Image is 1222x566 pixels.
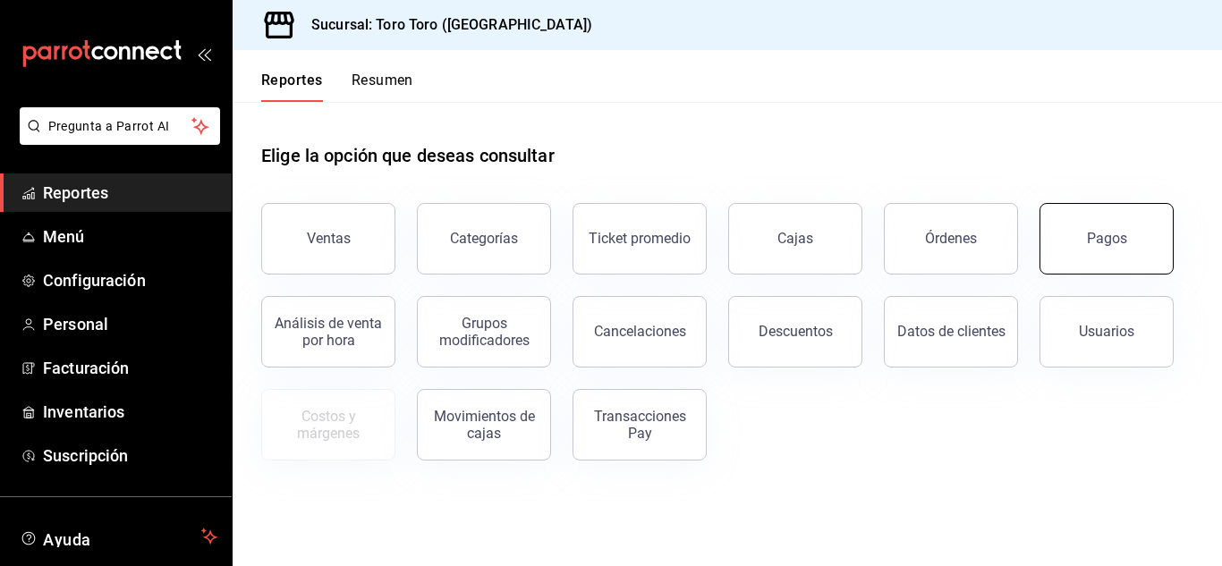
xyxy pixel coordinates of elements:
span: Reportes [43,181,217,205]
button: Resumen [352,72,413,102]
button: Contrata inventarios para ver este reporte [261,389,395,460]
h3: Sucursal: Toro Toro ([GEOGRAPHIC_DATA]) [297,14,592,36]
span: Menú [43,224,217,249]
a: Cajas [728,203,862,275]
button: Usuarios [1040,296,1174,367]
button: Ventas [261,203,395,275]
div: Cancelaciones [594,323,686,340]
button: Ticket promedio [573,203,707,275]
button: Grupos modificadores [417,296,551,367]
div: Movimientos de cajas [429,408,539,442]
button: Pagos [1040,203,1174,275]
div: Grupos modificadores [429,315,539,349]
div: Ticket promedio [589,230,691,247]
button: Órdenes [884,203,1018,275]
span: Configuración [43,268,217,292]
div: Ventas [307,230,351,247]
span: Suscripción [43,444,217,468]
h1: Elige la opción que deseas consultar [261,142,555,169]
div: Pagos [1087,230,1127,247]
div: Descuentos [759,323,833,340]
div: Costos y márgenes [273,408,384,442]
button: Reportes [261,72,323,102]
button: Movimientos de cajas [417,389,551,460]
button: Pregunta a Parrot AI [20,107,220,145]
button: Categorías [417,203,551,275]
div: Transacciones Pay [584,408,695,442]
div: Órdenes [925,230,977,247]
div: Datos de clientes [897,323,1006,340]
button: Transacciones Pay [573,389,707,460]
div: Usuarios [1079,323,1134,340]
span: Ayuda [43,526,194,547]
div: Categorías [450,230,518,247]
div: Análisis de venta por hora [273,315,384,349]
span: Facturación [43,356,217,380]
button: Datos de clientes [884,296,1018,367]
a: Pregunta a Parrot AI [13,130,220,148]
span: Inventarios [43,400,217,424]
span: Personal [43,312,217,336]
button: Cancelaciones [573,296,707,367]
span: Pregunta a Parrot AI [48,117,192,136]
button: open_drawer_menu [197,46,211,61]
button: Análisis de venta por hora [261,296,395,367]
div: Cajas [777,228,814,249]
div: navigation tabs [261,72,413,102]
button: Descuentos [728,296,862,367]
